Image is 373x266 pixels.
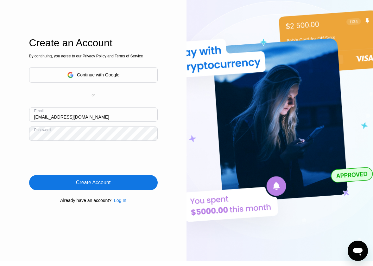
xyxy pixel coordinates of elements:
div: Already have an account? [60,198,111,203]
div: Email [34,109,44,113]
iframe: Button to launch messaging window [348,241,368,261]
span: Terms of Service [115,54,143,58]
div: Continue with Google [29,67,158,83]
span: and [106,54,115,58]
div: Create an Account [29,37,158,49]
div: Continue with Google [77,72,119,77]
div: or [92,93,95,97]
div: By continuing, you agree to our [29,54,158,58]
div: Log In [114,198,126,203]
div: Create Account [29,175,158,190]
iframe: reCAPTCHA [29,146,125,170]
div: Create Account [76,179,111,186]
span: Privacy Policy [83,54,106,58]
div: Password [34,128,51,132]
div: Log In [111,198,126,203]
